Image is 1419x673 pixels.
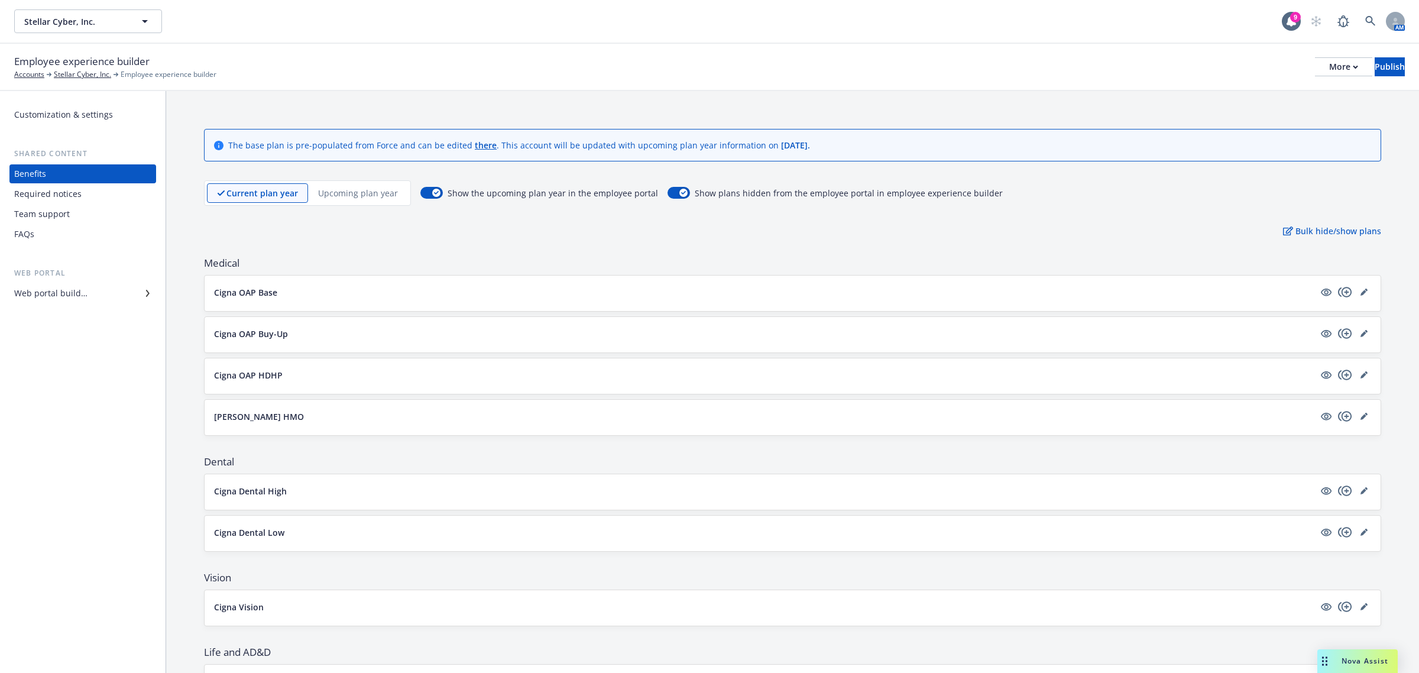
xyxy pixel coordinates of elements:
[1317,649,1332,673] div: Drag to move
[214,286,277,299] p: Cigna OAP Base
[1290,12,1301,22] div: 9
[214,526,284,539] p: Cigna Dental Low
[214,369,1314,381] button: Cigna OAP HDHP
[1319,525,1333,539] a: visible
[448,187,658,199] span: Show the upcoming plan year in the employee portal
[1317,649,1398,673] button: Nova Assist
[54,69,111,80] a: Stellar Cyber, Inc.
[1342,656,1388,666] span: Nova Assist
[1331,9,1355,33] a: Report a Bug
[695,187,1003,199] span: Show plans hidden from the employee portal in employee experience builder
[214,410,304,423] p: [PERSON_NAME] HMO
[214,369,283,381] p: Cigna OAP HDHP
[1319,600,1333,614] a: visible
[14,54,150,69] span: Employee experience builder
[1319,368,1333,382] a: visible
[475,140,497,151] a: there
[781,140,810,151] span: [DATE] .
[1357,600,1371,614] a: editPencil
[214,526,1314,539] button: Cigna Dental Low
[1338,600,1352,614] a: copyPlus
[9,284,156,303] a: Web portal builder
[204,645,1381,659] span: Life and AD&D
[1338,326,1352,341] a: copyPlus
[14,69,44,80] a: Accounts
[214,601,264,613] p: Cigna Vision
[9,105,156,124] a: Customization & settings
[1375,58,1405,76] div: Publish
[226,187,298,199] p: Current plan year
[214,485,1314,497] button: Cigna Dental High
[1319,484,1333,498] a: visible
[1319,285,1333,299] a: visible
[1338,409,1352,423] a: copyPlus
[204,256,1381,270] span: Medical
[1357,409,1371,423] a: editPencil
[9,164,156,183] a: Benefits
[214,286,1314,299] button: Cigna OAP Base
[318,187,398,199] p: Upcoming plan year
[14,105,113,124] div: Customization & settings
[214,410,1314,423] button: [PERSON_NAME] HMO
[1357,525,1371,539] a: editPencil
[1319,409,1333,423] a: visible
[9,267,156,279] div: Web portal
[9,185,156,203] a: Required notices
[9,205,156,224] a: Team support
[14,185,82,203] div: Required notices
[1329,58,1358,76] div: More
[1357,285,1371,299] a: editPencil
[9,148,156,160] div: Shared content
[14,225,34,244] div: FAQs
[1338,368,1352,382] a: copyPlus
[497,140,781,151] span: . This account will be updated with upcoming plan year information on
[1357,484,1371,498] a: editPencil
[204,455,1381,469] span: Dental
[14,284,88,303] div: Web portal builder
[14,205,70,224] div: Team support
[121,69,216,80] span: Employee experience builder
[1338,484,1352,498] a: copyPlus
[24,15,127,28] span: Stellar Cyber, Inc.
[14,9,162,33] button: Stellar Cyber, Inc.
[1283,225,1381,237] p: Bulk hide/show plans
[1338,285,1352,299] a: copyPlus
[214,601,1314,613] button: Cigna Vision
[214,328,1314,340] button: Cigna OAP Buy-Up
[1375,57,1405,76] button: Publish
[214,485,287,497] p: Cigna Dental High
[1304,9,1328,33] a: Start snowing
[1359,9,1382,33] a: Search
[9,225,156,244] a: FAQs
[1319,326,1333,341] a: visible
[214,328,288,340] p: Cigna OAP Buy-Up
[1315,57,1372,76] button: More
[228,140,475,151] span: The base plan is pre-populated from Force and can be edited
[1338,525,1352,539] a: copyPlus
[14,164,46,183] div: Benefits
[1357,368,1371,382] a: editPencil
[204,571,1381,585] span: Vision
[1357,326,1371,341] a: editPencil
